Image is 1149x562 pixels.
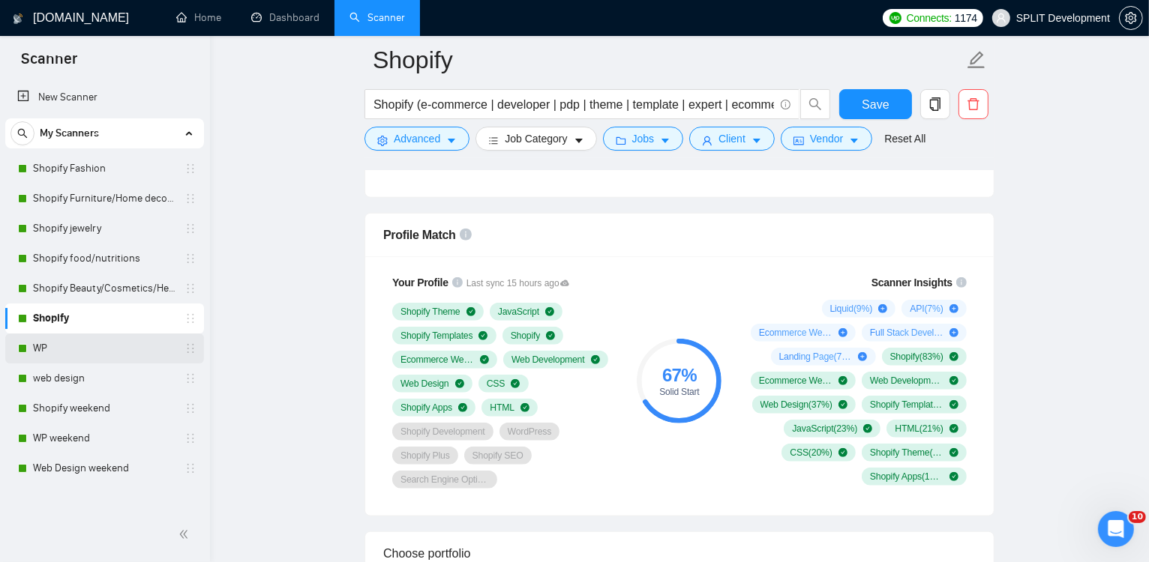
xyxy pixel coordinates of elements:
span: setting [1120,12,1142,24]
span: search [801,97,829,111]
span: folder [616,135,626,146]
span: idcard [793,135,804,146]
span: WordPress [508,426,552,438]
span: holder [184,282,196,294]
span: plus-circle [878,304,887,313]
span: caret-down [849,135,859,146]
span: holder [184,462,196,474]
span: Shopify Plus [400,450,450,462]
span: holder [184,163,196,175]
span: 10 [1129,511,1146,523]
span: plus-circle [949,328,958,337]
span: HTML ( 21 %) [895,423,943,435]
span: My Scanners [40,118,99,148]
span: CSS ( 20 %) [790,447,832,459]
input: Search Freelance Jobs... [373,95,774,114]
a: Web Design weekend [33,453,175,483]
span: info-circle [781,100,790,109]
span: holder [184,432,196,444]
span: Your Profile [392,277,448,288]
span: Job Category [505,130,567,147]
img: upwork-logo.png [889,12,901,24]
button: Save [839,89,912,119]
span: check-circle [458,403,467,412]
span: 1174 [955,10,977,26]
a: WP [33,333,175,363]
button: userClientcaret-down [689,127,775,151]
span: Shopify Theme [400,306,460,318]
span: Last sync 15 hours ago [466,277,570,291]
span: plus-circle [838,328,847,337]
span: check-circle [863,424,872,433]
a: New Scanner [17,82,192,112]
span: Web Design ( 37 %) [760,399,832,411]
span: Web Development [511,354,585,366]
span: Shopify Apps ( 11 %) [870,471,943,483]
span: edit [967,50,986,70]
span: check-circle [511,379,520,388]
button: copy [920,89,950,119]
span: Ecommerce Website ( 7 %) [759,327,832,339]
span: Vendor [810,130,843,147]
span: check-circle [545,307,554,316]
span: JavaScript ( 23 %) [792,423,857,435]
span: check-circle [455,379,464,388]
span: Scanner [9,48,89,79]
a: Shopify weekend [33,393,175,423]
span: check-circle [949,400,958,409]
button: barsJob Categorycaret-down [475,127,596,151]
span: Shopify Templates ( 30 %) [870,399,943,411]
a: Shopify Beauty/Cosmetics/Health [33,274,175,303]
iframe: Intercom live chat [1098,511,1134,547]
span: caret-down [446,135,457,146]
li: New Scanner [5,82,204,112]
span: Client [718,130,745,147]
span: CSS [487,378,505,390]
img: logo [13,7,23,31]
span: Shopify [511,330,540,342]
span: HTML [490,402,514,414]
span: holder [184,253,196,265]
span: user [996,13,1006,23]
button: delete [958,89,988,119]
span: double-left [178,527,193,542]
span: Advanced [394,130,440,147]
span: bars [488,135,499,146]
span: plus-circle [858,352,867,361]
span: holder [184,342,196,354]
span: check-circle [591,355,600,364]
a: setting [1119,12,1143,24]
li: My Scanners [5,118,204,483]
span: search [11,128,34,139]
span: copy [921,97,949,111]
span: user [702,135,712,146]
span: JavaScript [498,306,539,318]
span: Liquid ( 9 %) [830,303,873,315]
span: Search Engine Optimization [400,474,489,486]
span: check-circle [949,376,958,385]
span: info-circle [452,277,463,288]
span: Web Design [400,378,449,390]
span: setting [377,135,388,146]
button: idcardVendorcaret-down [781,127,872,151]
span: check-circle [949,448,958,457]
span: Shopify Templates [400,330,472,342]
a: Shopify jewelry [33,214,175,244]
span: holder [184,402,196,414]
span: check-circle [546,331,555,340]
span: holder [184,193,196,205]
span: check-circle [838,448,847,457]
span: check-circle [949,352,958,361]
button: settingAdvancedcaret-down [364,127,469,151]
a: Shopify Furniture/Home decore [33,184,175,214]
span: Shopify Development [400,426,485,438]
a: homeHome [176,11,221,24]
span: check-circle [838,400,847,409]
span: Connects: [907,10,952,26]
span: delete [959,97,988,111]
span: Ecommerce Website Development [400,354,474,366]
span: Save [862,95,889,114]
span: check-circle [949,472,958,481]
span: info-circle [460,229,472,241]
span: Shopify SEO [472,450,523,462]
